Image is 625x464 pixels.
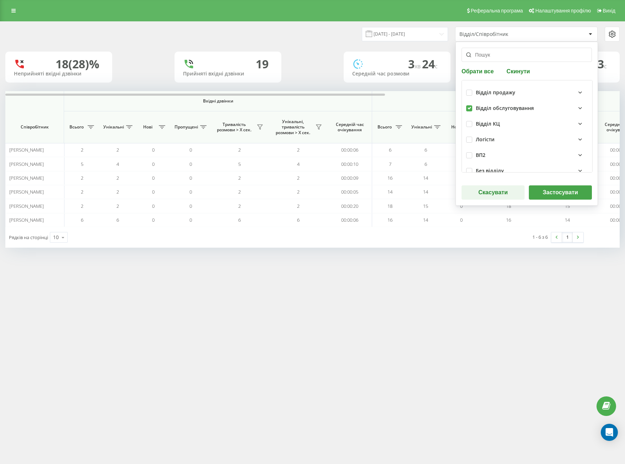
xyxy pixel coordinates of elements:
[476,152,485,158] div: ВП2
[535,8,591,14] span: Налаштування профілю
[328,171,372,185] td: 00:00:09
[81,217,83,223] span: 6
[297,147,300,153] span: 2
[601,424,618,441] div: Open Intercom Messenger
[238,217,241,223] span: 6
[9,175,44,181] span: [PERSON_NAME]
[83,98,353,104] span: Вхідні дзвінки
[238,147,241,153] span: 2
[328,213,372,227] td: 00:00:06
[562,232,573,242] a: 1
[68,124,85,130] span: Всього
[297,175,300,181] span: 2
[460,217,463,223] span: 0
[471,8,523,14] span: Реферальна програма
[139,124,157,130] span: Нові
[189,217,192,223] span: 0
[81,203,83,209] span: 2
[408,56,422,72] span: 3
[183,71,273,77] div: Прийняті вхідні дзвінки
[297,217,300,223] span: 6
[506,203,511,209] span: 18
[297,189,300,195] span: 2
[423,203,428,209] span: 15
[476,105,534,111] div: Відділ обслуговування
[152,203,155,209] span: 0
[462,185,525,200] button: Скасувати
[238,175,241,181] span: 2
[476,137,495,143] div: Логісти
[116,203,119,209] span: 2
[189,147,192,153] span: 0
[565,217,570,223] span: 14
[53,234,59,241] div: 10
[189,189,192,195] span: 0
[411,124,432,130] span: Унікальні
[116,147,119,153] span: 2
[238,203,241,209] span: 2
[460,203,463,209] span: 0
[422,56,438,72] span: 24
[387,175,392,181] span: 16
[415,62,422,70] span: хв
[56,57,99,71] div: 18 (28)%
[297,161,300,167] span: 4
[603,8,615,14] span: Вихід
[214,122,255,133] span: Тривалість розмови > Х сек.
[238,161,241,167] span: 5
[389,147,391,153] span: 6
[328,185,372,199] td: 00:00:05
[116,217,119,223] span: 6
[532,233,548,241] div: 1 - 6 з 6
[462,68,496,74] button: Обрати все
[81,189,83,195] span: 2
[152,161,155,167] span: 0
[476,90,515,96] div: Відділ продажу
[435,62,438,70] span: c
[9,189,44,195] span: [PERSON_NAME]
[425,147,427,153] span: 6
[333,122,366,133] span: Середній час очікування
[9,161,44,167] span: [PERSON_NAME]
[376,124,394,130] span: Всього
[272,119,313,136] span: Унікальні, тривалість розмови > Х сек.
[476,168,504,174] div: Без відділу
[175,124,198,130] span: Пропущені
[604,62,607,70] span: c
[565,203,570,209] span: 15
[189,203,192,209] span: 0
[14,71,104,77] div: Неприйняті вхідні дзвінки
[328,157,372,171] td: 00:00:10
[328,143,372,157] td: 00:00:06
[328,199,372,213] td: 00:00:20
[462,48,592,62] input: Пошук
[9,203,44,209] span: [PERSON_NAME]
[504,68,532,74] button: Скинути
[529,185,592,200] button: Застосувати
[116,161,119,167] span: 4
[297,203,300,209] span: 2
[81,147,83,153] span: 2
[423,217,428,223] span: 14
[81,175,83,181] span: 2
[423,189,428,195] span: 14
[81,161,83,167] span: 5
[103,124,124,130] span: Унікальні
[152,217,155,223] span: 0
[152,175,155,181] span: 0
[423,175,428,181] span: 14
[116,175,119,181] span: 2
[116,189,119,195] span: 2
[387,203,392,209] span: 18
[352,71,442,77] div: Середній час розмови
[9,147,44,153] span: [PERSON_NAME]
[9,217,44,223] span: [PERSON_NAME]
[238,189,241,195] span: 2
[389,161,391,167] span: 7
[591,56,607,72] span: 13
[9,234,48,241] span: Рядків на сторінці
[506,217,511,223] span: 16
[256,57,269,71] div: 19
[459,31,545,37] div: Відділ/Співробітник
[387,217,392,223] span: 16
